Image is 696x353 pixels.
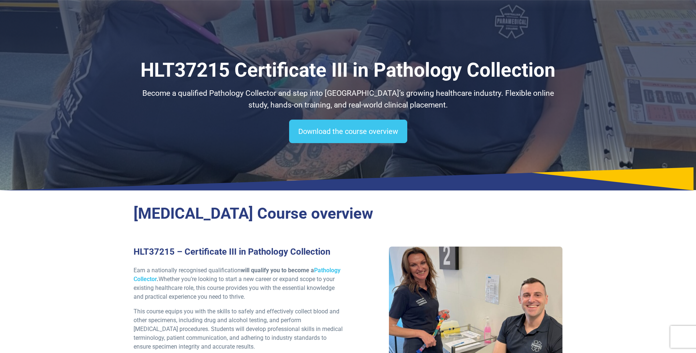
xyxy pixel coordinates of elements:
strong: will qualify you to become a . [134,267,340,283]
h2: [MEDICAL_DATA] Course overview [134,204,563,223]
p: Become a qualified Pathology Collector and step into [GEOGRAPHIC_DATA]’s growing healthcare indus... [134,88,563,111]
h3: HLT37215 – Certificate III in Pathology Collection [134,247,344,257]
a: Pathology Collector [134,267,340,283]
a: Download the course overview [289,120,407,143]
h1: HLT37215 Certificate III in Pathology Collection [134,59,563,82]
p: Earn a nationally recognised qualification Whether you’re looking to start a new career or expand... [134,266,344,301]
p: This course equips you with the skills to safely and effectively collect blood and other specimen... [134,307,344,351]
